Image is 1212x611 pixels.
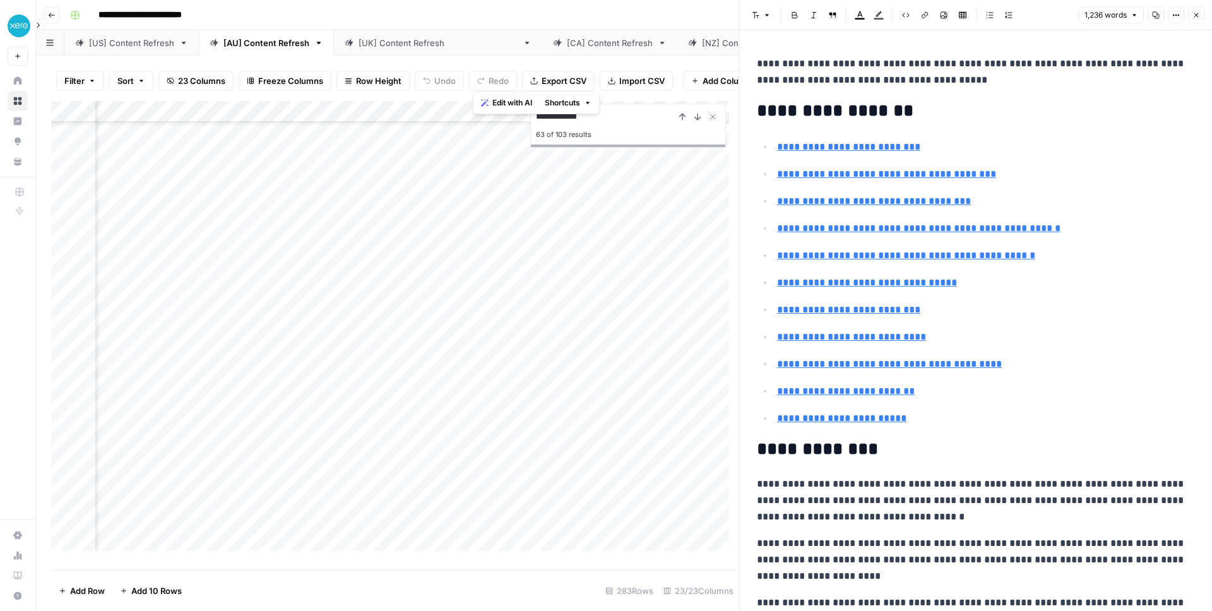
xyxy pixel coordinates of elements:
[600,581,658,601] div: 283 Rows
[8,91,28,111] a: Browse
[64,74,85,87] span: Filter
[542,74,586,87] span: Export CSV
[223,37,309,49] div: [AU] Content Refresh
[8,545,28,566] a: Usage
[8,111,28,131] a: Insights
[690,109,705,124] button: Next Result
[8,566,28,586] a: Learning Hub
[600,71,673,91] button: Import CSV
[70,584,105,597] span: Add Row
[89,37,174,49] div: [US] Content Refresh
[334,30,542,56] a: [[GEOGRAPHIC_DATA]] Content Refresh
[112,581,189,601] button: Add 10 Rows
[540,95,597,111] button: Shortcuts
[469,71,517,91] button: Redo
[64,30,199,56] a: [US] Content Refresh
[702,37,787,49] div: [NZ] Content Refresh
[8,151,28,172] a: Your Data
[567,37,653,49] div: [CA] Content Refresh
[131,584,182,597] span: Add 10 Rows
[545,97,580,109] span: Shortcuts
[199,30,334,56] a: [AU] Content Refresh
[356,74,401,87] span: Row Height
[705,109,720,124] button: Close Search
[8,586,28,606] button: Help + Support
[489,74,509,87] span: Redo
[677,30,812,56] a: [NZ] Content Refresh
[415,71,464,91] button: Undo
[434,74,456,87] span: Undo
[56,71,104,91] button: Filter
[51,581,112,601] button: Add Row
[336,71,410,91] button: Row Height
[619,74,665,87] span: Import CSV
[239,71,331,91] button: Freeze Columns
[542,30,677,56] a: [CA] Content Refresh
[476,95,537,111] button: Edit with AI
[492,97,532,109] span: Edit with AI
[683,71,759,91] button: Add Column
[258,74,323,87] span: Freeze Columns
[8,15,30,37] img: XeroOps Logo
[536,127,720,142] div: 63 of 103 results
[675,109,690,124] button: Previous Result
[1084,9,1127,21] span: 1,236 words
[109,71,153,91] button: Sort
[703,74,751,87] span: Add Column
[8,131,28,151] a: Opportunities
[522,71,595,91] button: Export CSV
[658,581,739,601] div: 23/23 Columns
[117,74,134,87] span: Sort
[8,525,28,545] a: Settings
[178,74,225,87] span: 23 Columns
[8,71,28,91] a: Home
[8,10,28,42] button: Workspace: XeroOps
[359,37,518,49] div: [[GEOGRAPHIC_DATA]] Content Refresh
[158,71,234,91] button: 23 Columns
[1079,7,1144,23] button: 1,236 words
